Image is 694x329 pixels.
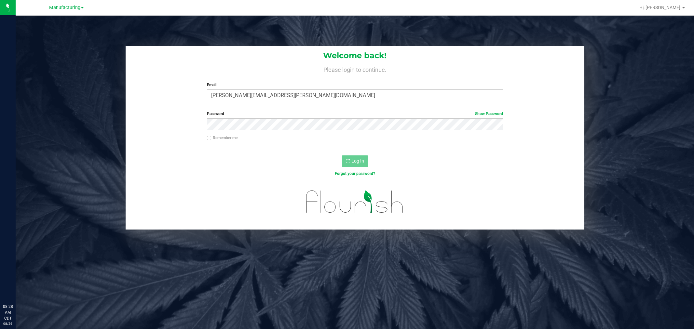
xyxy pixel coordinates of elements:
p: 08/26 [3,321,13,326]
h1: Welcome back! [126,51,584,60]
span: Log In [351,158,364,164]
span: Hi, [PERSON_NAME]! [639,5,682,10]
h4: Please login to continue. [126,65,584,73]
input: Remember me [207,136,211,140]
span: Manufacturing [49,5,80,10]
a: Show Password [475,112,503,116]
label: Remember me [207,135,238,141]
button: Log In [342,155,368,167]
img: flourish_logo.svg [297,183,412,220]
p: 08:28 AM CDT [3,304,13,321]
a: Forgot your password? [335,171,375,176]
span: Password [207,112,224,116]
label: Email [207,82,503,88]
